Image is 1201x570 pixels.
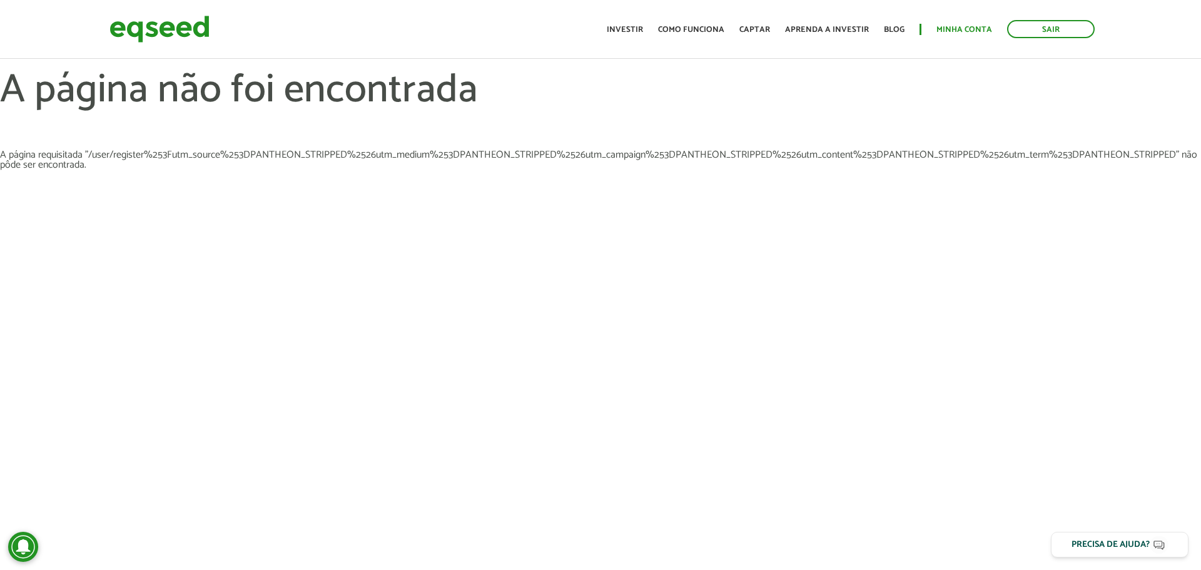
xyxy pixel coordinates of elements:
[884,26,905,34] a: Blog
[607,26,643,34] a: Investir
[1007,20,1095,38] a: Sair
[109,13,210,46] img: EqSeed
[785,26,869,34] a: Aprenda a investir
[739,26,770,34] a: Captar
[658,26,724,34] a: Como funciona
[936,26,992,34] a: Minha conta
